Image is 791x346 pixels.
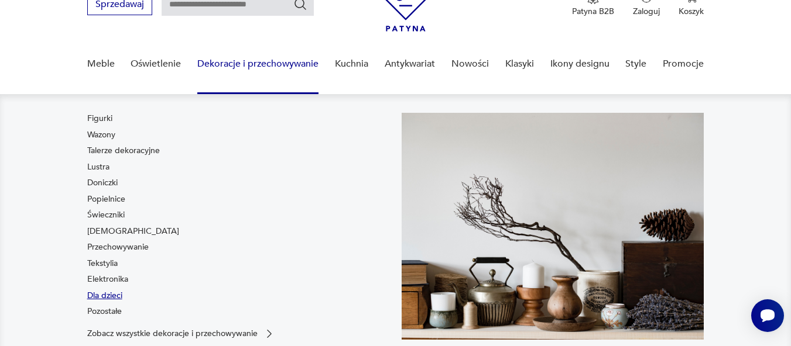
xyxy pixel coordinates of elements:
[87,161,109,173] a: Lustra
[679,6,704,17] p: Koszyk
[572,6,614,17] p: Patyna B2B
[87,226,179,237] a: [DEMOGRAPHIC_DATA]
[385,41,435,86] a: Antykwariat
[87,1,152,9] a: Sprzedawaj
[131,41,181,86] a: Oświetlenie
[87,41,115,86] a: Meble
[87,274,128,285] a: Elektronika
[625,41,646,86] a: Style
[87,330,258,337] p: Zobacz wszystkie dekoracje i przechowywanie
[335,41,368,86] a: Kuchnia
[87,113,112,124] a: Figurki
[87,209,125,221] a: Świeczniki
[87,145,160,157] a: Talerze dekoracyjne
[87,328,275,340] a: Zobacz wszystkie dekoracje i przechowywanie
[87,290,122,302] a: Dla dzieci
[197,41,319,86] a: Dekoracje i przechowywanie
[663,41,704,86] a: Promocje
[751,299,784,332] iframe: Smartsupp widget button
[451,41,489,86] a: Nowości
[402,113,704,340] img: cfa44e985ea346226f89ee8969f25989.jpg
[87,241,149,253] a: Przechowywanie
[87,258,118,269] a: Tekstylia
[87,129,115,141] a: Wazony
[87,306,122,317] a: Pozostałe
[633,6,660,17] p: Zaloguj
[505,41,534,86] a: Klasyki
[87,177,118,189] a: Doniczki
[550,41,609,86] a: Ikony designu
[87,193,125,205] a: Popielnice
